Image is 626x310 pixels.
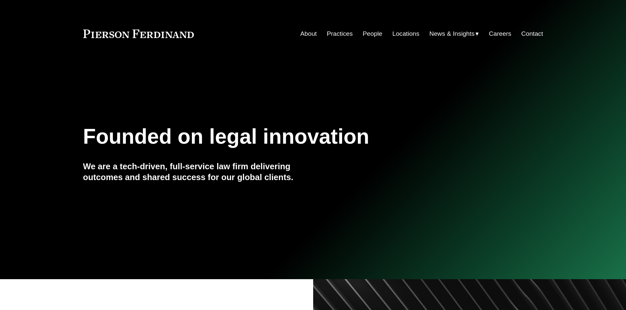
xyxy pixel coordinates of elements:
a: Practices [327,28,353,40]
a: Contact [521,28,543,40]
a: About [300,28,317,40]
h4: We are a tech-driven, full-service law firm delivering outcomes and shared success for our global... [83,161,313,182]
h1: Founded on legal innovation [83,125,467,149]
a: Locations [392,28,419,40]
a: People [363,28,383,40]
span: News & Insights [429,28,475,40]
a: Careers [489,28,511,40]
a: folder dropdown [429,28,479,40]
